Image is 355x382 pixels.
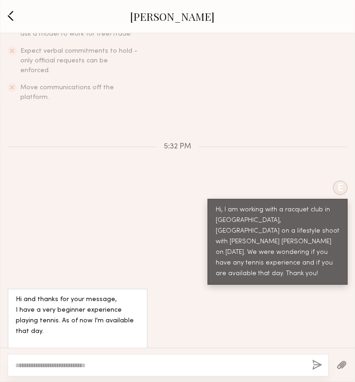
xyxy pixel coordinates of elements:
[130,9,214,24] a: [PERSON_NAME]
[20,48,137,74] span: Expect verbal commitments to hold - only official requests can be enforced.
[164,143,191,151] span: 5:32 PM
[20,85,114,100] span: Move communications off the platform.
[216,205,339,279] div: Hi, I am working with a racquet club in [GEOGRAPHIC_DATA], [GEOGRAPHIC_DATA] on a lifestyle shoot...
[16,295,139,380] div: Hi and thanks for your message, I have a very beginner experience playing tennis. As of now I'm a...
